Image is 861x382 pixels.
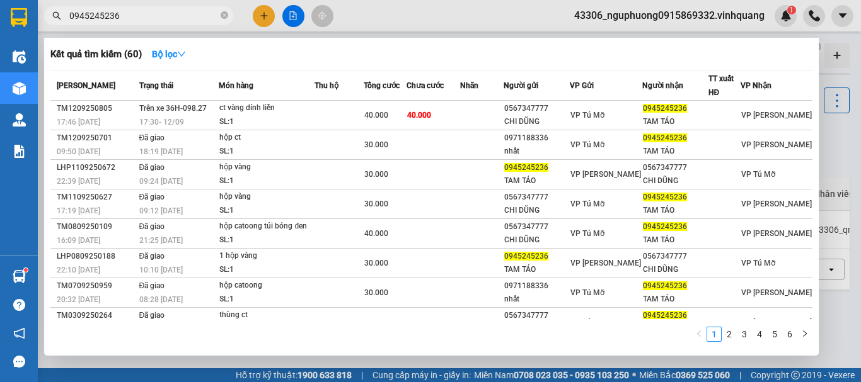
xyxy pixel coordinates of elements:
span: VP [PERSON_NAME] [741,111,812,120]
div: hộp catoong túi bóng đen [219,220,314,233]
span: 17:19 [DATE] [57,206,100,215]
span: Tổng cước [364,81,400,90]
span: down [177,50,186,59]
span: VP Tú Mỡ [570,111,604,120]
span: 30.000 [364,140,388,149]
img: solution-icon [13,145,26,158]
div: TM0809250109 [57,220,136,233]
span: [PERSON_NAME] [57,81,115,90]
span: 17:30 - 12/09 [139,118,184,126]
strong: Bộ lọc [152,49,186,59]
span: Người nhận [642,81,683,90]
span: notification [13,327,25,339]
div: hộp vàng [219,190,314,204]
span: Trạng thái [139,81,173,90]
span: Thu hộ [315,81,338,90]
a: 5 [768,327,782,341]
div: 0567347777 [504,102,569,115]
span: 0945245236 [643,104,687,113]
span: 09:24 [DATE] [139,177,183,186]
img: logo-vxr [11,8,27,27]
span: VP Tú Mỡ [570,318,604,327]
li: 4 [752,327,767,342]
span: 22:10 [DATE] [57,266,100,274]
div: 0971188336 [504,279,569,293]
span: 60.000 [364,318,388,327]
span: Đã giao [139,133,165,142]
span: VP Tú Mỡ [741,259,775,267]
div: nhất [504,145,569,158]
a: 2 [722,327,736,341]
div: ct vàng dính liền [219,101,314,115]
li: Next Page [797,327,812,342]
div: SL: 1 [219,204,314,218]
div: thùng ct [219,308,314,322]
span: 0945245236 [643,222,687,231]
div: SL: 1 [219,263,314,277]
div: TAM TÁO [643,293,708,306]
span: left [695,330,703,337]
span: Đã giao [139,281,165,290]
span: Chưa cước [407,81,444,90]
div: CHI DŨNG [504,233,569,247]
div: TM1109250627 [57,191,136,204]
span: VP [PERSON_NAME] [741,318,812,327]
span: 0945245236 [643,193,687,201]
div: TAM TÁO [504,263,569,276]
img: warehouse-icon [13,82,26,95]
div: 0567347777 [504,220,569,233]
span: message [13,356,25,368]
div: LHP1109250672 [57,161,136,174]
div: 0567347777 [504,191,569,204]
li: 2 [722,327,737,342]
div: SL: 1 [219,233,314,247]
div: hộp catoong [219,279,314,293]
span: VP [PERSON_NAME] [741,229,812,238]
span: search [52,11,61,20]
span: 17:46 [DATE] [57,118,100,126]
div: hộp vàng [219,160,314,174]
div: TM0709250959 [57,279,136,293]
span: 30.000 [364,199,388,208]
span: Đã giao [139,222,165,231]
div: SL: 1 [219,115,314,129]
div: nhất [504,293,569,306]
span: VP [PERSON_NAME] [741,140,812,149]
a: 3 [737,327,751,341]
div: CHI DŨNG [643,174,708,188]
div: 1 hộp vàng [219,249,314,263]
div: TAM TÁO [643,233,708,247]
div: TM0309250264 [57,309,136,322]
span: VP Tú Mỡ [570,288,604,297]
div: TAM TÁO [643,145,708,158]
span: VP [PERSON_NAME] [741,288,812,297]
span: 40.000 [364,229,388,238]
div: TAM TÁO [643,204,708,217]
div: SL: 1 [219,293,314,306]
span: 09:50 [DATE] [57,147,100,156]
button: left [691,327,707,342]
span: 16:09 [DATE] [57,236,100,245]
button: right [797,327,812,342]
div: LHP0809250188 [57,250,136,263]
span: VP Nhận [741,81,771,90]
a: 6 [783,327,797,341]
span: VP [PERSON_NAME] [741,199,812,208]
div: 0567347777 [643,250,708,263]
span: Người gửi [504,81,538,90]
span: question-circle [13,299,25,311]
span: 0945245236 [504,252,548,261]
span: 30.000 [364,170,388,179]
span: Đã giao [139,193,165,201]
li: 6 [782,327,797,342]
span: 30.000 [364,288,388,297]
span: Trên xe 36H-098.27 [139,104,207,113]
div: TAM TÁO [643,115,708,128]
img: warehouse-icon [13,50,26,64]
span: 30.000 [364,259,388,267]
span: 22:39 [DATE] [57,177,100,186]
span: close-circle [221,10,228,22]
span: 08:28 [DATE] [139,295,183,304]
span: 0945245236 [643,281,687,290]
li: 5 [767,327,782,342]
